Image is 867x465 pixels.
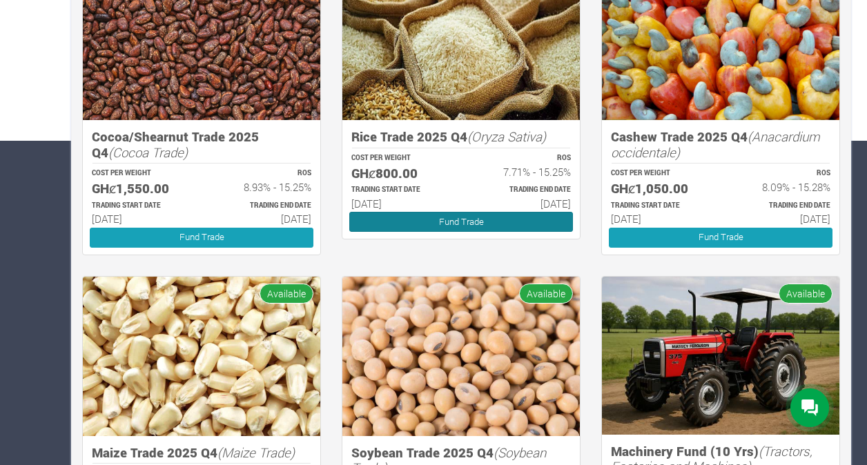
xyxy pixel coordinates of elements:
[611,128,820,161] i: (Anacardium occidentale)
[779,284,832,304] span: Available
[83,277,320,436] img: growforme image
[108,144,188,161] i: (Cocoa Trade)
[351,185,449,195] p: Estimated Trading Start Date
[92,201,189,211] p: Estimated Trading Start Date
[611,181,708,197] h5: GHȼ1,050.00
[474,197,571,210] h6: [DATE]
[342,277,580,436] img: growforme image
[733,201,830,211] p: Estimated Trading End Date
[474,185,571,195] p: Estimated Trading End Date
[609,228,832,248] a: Fund Trade
[214,168,311,179] p: ROS
[611,212,708,225] h6: [DATE]
[733,168,830,179] p: ROS
[611,129,830,160] h5: Cashew Trade 2025 Q4
[351,197,449,210] h6: [DATE]
[611,168,708,179] p: COST PER WEIGHT
[474,166,571,178] h6: 7.71% - 15.25%
[602,277,839,435] img: growforme image
[260,284,313,304] span: Available
[92,168,189,179] p: COST PER WEIGHT
[92,181,189,197] h5: GHȼ1,550.00
[733,212,830,225] h6: [DATE]
[733,181,830,193] h6: 8.09% - 15.28%
[519,284,573,304] span: Available
[90,228,313,248] a: Fund Trade
[92,445,311,461] h5: Maize Trade 2025 Q4
[214,181,311,193] h6: 8.93% - 15.25%
[467,128,546,145] i: (Oryza Sativa)
[351,166,449,181] h5: GHȼ800.00
[349,212,573,232] a: Fund Trade
[351,129,571,145] h5: Rice Trade 2025 Q4
[92,129,311,160] h5: Cocoa/Shearnut Trade 2025 Q4
[214,201,311,211] p: Estimated Trading End Date
[92,212,189,225] h6: [DATE]
[217,444,295,461] i: (Maize Trade)
[214,212,311,225] h6: [DATE]
[351,153,449,164] p: COST PER WEIGHT
[611,201,708,211] p: Estimated Trading Start Date
[474,153,571,164] p: ROS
